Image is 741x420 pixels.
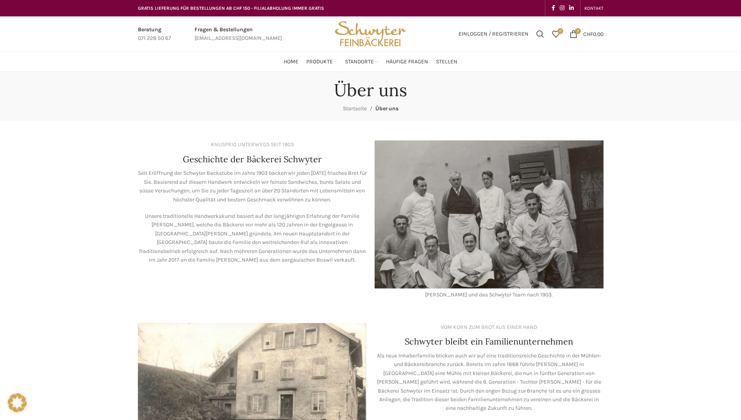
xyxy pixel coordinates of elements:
[455,26,532,42] a: Einloggen / Registrieren
[138,212,367,264] p: Unsere traditionelle Handwerkskunst basiert auf der langjährigen Erfahrung der Familie [PERSON_NA...
[557,3,567,14] a: Instagram social link
[375,352,604,413] p: Als neue Inhaberfamilie blicken auch wir auf eine traditionsreiche Geschichte in der Mühlen- und ...
[584,5,604,11] span: KONTAKT
[583,31,593,37] span: CHF
[211,140,294,149] div: KNUSPRIG UNTERWEGS SEIT 1903
[138,25,171,43] a: Infobox link
[549,3,557,14] a: Facebook social link
[566,26,607,42] a: 0 CHF0.00
[195,25,282,43] a: Infobox link
[343,105,367,112] a: Startseite
[567,3,576,14] a: Linkedin social link
[441,323,537,332] div: VOM KORN ZUM BROT AUS EINER HAND
[575,28,581,34] span: 0
[375,105,398,112] span: Über uns
[584,0,604,16] a: KONTAKT
[332,16,409,52] img: Bäckerei Schwyter
[583,31,604,37] bdi: 0.00
[332,30,409,37] a: Site logo
[532,26,548,42] a: Suchen
[134,54,607,70] div: Main navigation
[138,169,367,204] p: Seit Eröffnung der Schwyter Backstube im Jahre 1903 backen wir jeden [DATE] frisches Brot für Sie...
[284,58,298,66] span: Home
[436,58,457,66] span: Stellen
[548,26,564,42] a: 0
[183,153,322,165] h4: Geschichte der Bäckerei Schwyter
[138,5,324,11] span: GRATIS LIEFERUNG FÜR BESTELLUNGEN AB CHF 150 - FILIALABHOLUNG IMMER GRATIS
[375,291,604,299] div: [PERSON_NAME] und das Schwyter Team nach 1903.
[306,58,333,66] span: Produkte
[334,80,407,101] h1: Über uns
[284,54,298,70] a: Home
[405,336,573,348] h4: Schwyter bleibt ein Familienunternehmen
[345,54,378,70] a: Standorte
[386,54,428,70] a: Häufige Fragen
[345,58,374,66] span: Standorte
[548,26,564,42] div: Meine Wunschliste
[557,28,563,34] span: 0
[436,54,457,70] a: Stellen
[459,31,529,37] span: Einloggen / Registrieren
[580,0,607,16] div: Secondary navigation
[386,58,428,66] span: Häufige Fragen
[306,54,337,70] a: Produkte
